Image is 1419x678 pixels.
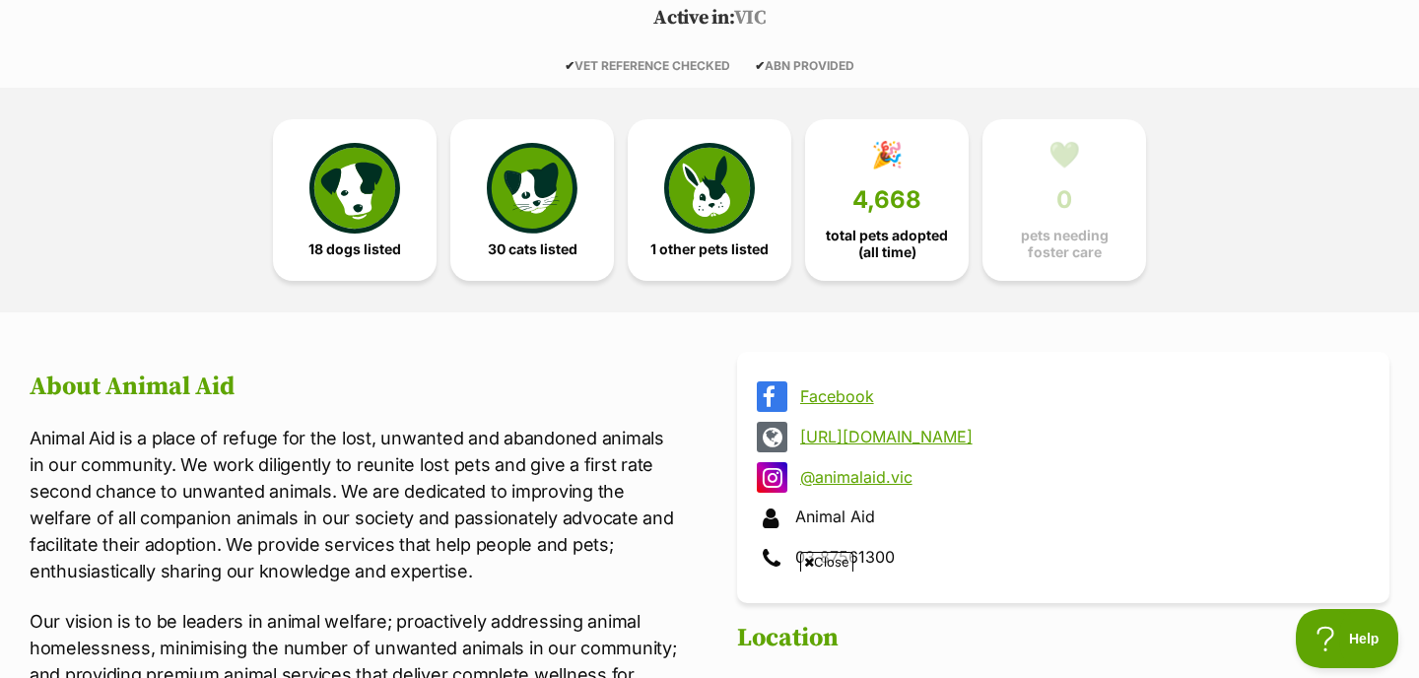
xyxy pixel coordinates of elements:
img: bunny-icon-b786713a4a21a2fe6d13e954f4cb29d131f1b31f8a74b52ca2c6d2999bc34bbe.svg [664,143,755,234]
span: 4,668 [852,186,921,214]
span: pets needing foster care [999,228,1129,259]
div: Animal Aid [757,503,1370,533]
span: Active in: [653,6,733,31]
span: total pets adopted (all time) [822,228,952,259]
a: [URL][DOMAIN_NAME] [800,428,1362,445]
span: VET REFERENCE CHECKED [565,58,730,73]
span: 0 [1056,186,1072,214]
a: 18 dogs listed [273,119,437,281]
icon: ✔ [755,58,765,73]
span: Close [800,552,853,572]
span: 1 other pets listed [650,241,769,257]
a: 💚 0 pets needing foster care [982,119,1146,281]
div: 💚 [1048,140,1080,169]
h2: About Animal Aid [30,373,682,402]
span: 18 dogs listed [308,241,401,257]
a: 30 cats listed [450,119,614,281]
img: cat-icon-068c71abf8fe30c970a85cd354bc8e23425d12f6e8612795f06af48be43a487a.svg [487,143,577,234]
a: 🎉 4,668 total pets adopted (all time) [805,119,969,281]
div: 🎉 [871,140,903,169]
iframe: Help Scout Beacon - Open [1296,609,1399,668]
a: @animalaid.vic [800,468,1362,486]
span: ABN PROVIDED [755,58,854,73]
iframe: Advertisement [351,579,1068,668]
p: Animal Aid is a place of refuge for the lost, unwanted and abandoned animals in our community. We... [30,425,682,584]
img: petrescue-icon-eee76f85a60ef55c4a1927667547b313a7c0e82042636edf73dce9c88f694885.svg [309,143,400,234]
icon: ✔ [565,58,574,73]
a: Facebook [800,387,1362,405]
div: 03 87561300 [757,543,1370,574]
span: 30 cats listed [488,241,577,257]
a: 1 other pets listed [628,119,791,281]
